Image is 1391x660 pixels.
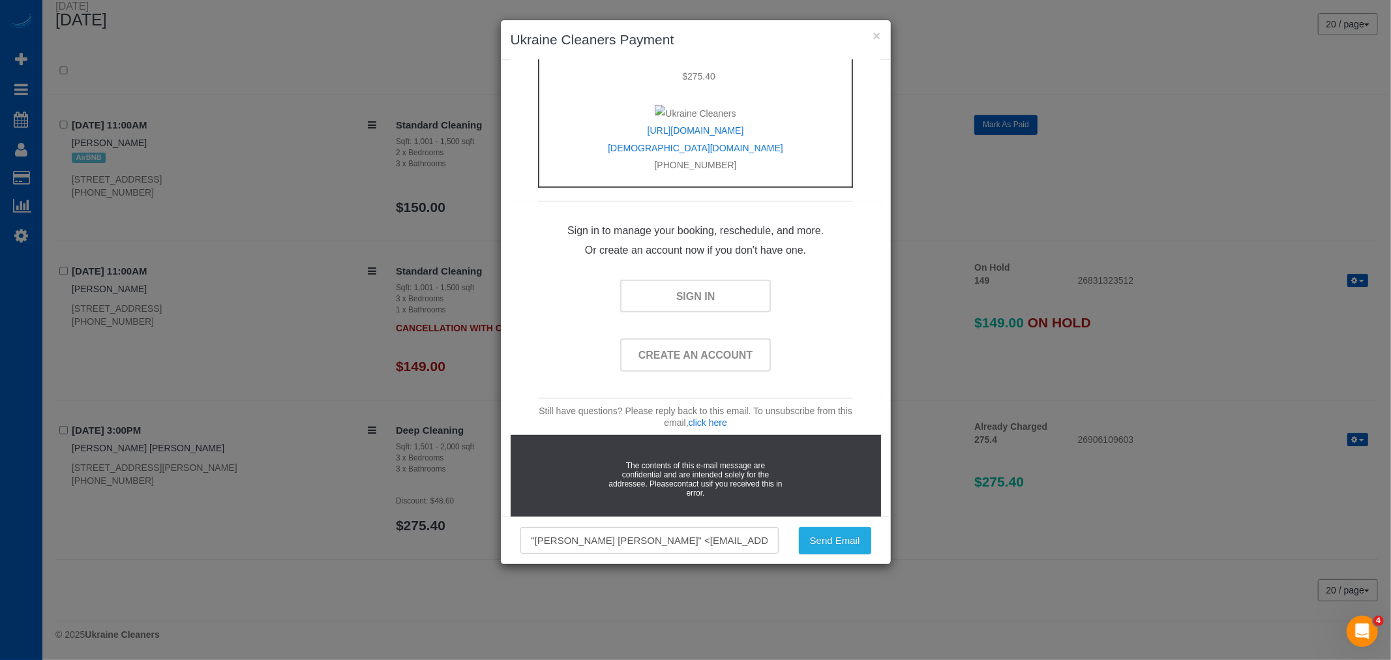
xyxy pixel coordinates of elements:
[620,280,771,313] a: SIGN IN
[606,461,784,517] td: The contents of this e-mail message are confidential and are intended solely for the addressee. P...
[620,338,771,372] a: CREATE AN ACCOUNT
[689,417,727,428] a: click here
[799,527,871,554] button: Send Email
[648,125,744,136] a: [URL][DOMAIN_NAME]
[1373,616,1384,626] span: 4
[638,350,753,361] span: CREATE AN ACCOUNT
[676,291,715,302] span: SIGN IN
[1347,616,1378,647] iframe: Intercom live chat
[563,104,828,187] td: [PHONE_NUMBER]
[655,105,736,122] img: Ukraine Cleaners
[511,30,881,50] h3: Ukraine Cleaners Payment
[538,398,853,435] td: Still have questions? Please reply back to this email. To unsubscribe from this email,
[653,68,745,104] td: $275.40
[608,143,783,153] a: [DEMOGRAPHIC_DATA][DOMAIN_NAME]
[674,479,710,488] a: contact us
[538,215,853,260] td: Sign in to manage your booking, reschedule, and more. Or create an account now if you don't have ...
[873,29,880,42] button: ×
